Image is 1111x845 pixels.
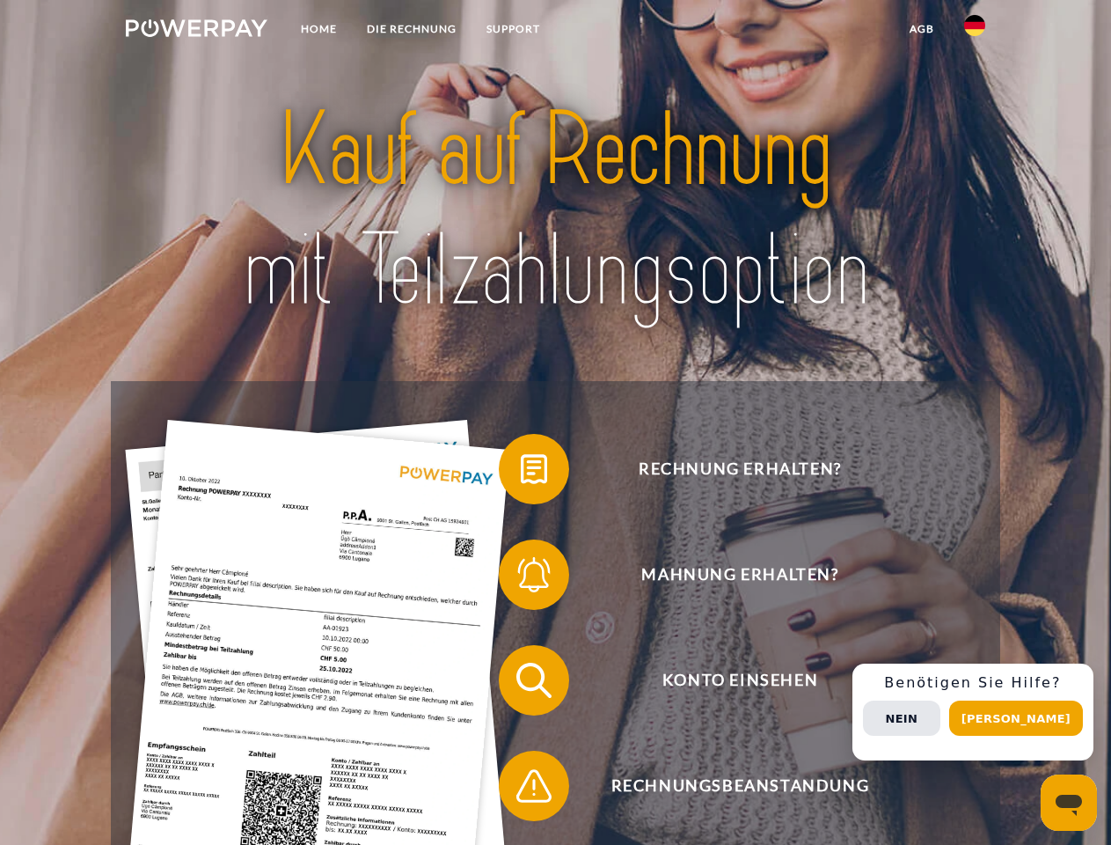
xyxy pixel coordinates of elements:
a: agb [895,13,949,45]
img: qb_bell.svg [512,553,556,597]
button: [PERSON_NAME] [949,701,1083,736]
button: Nein [863,701,940,736]
div: Schnellhilfe [852,664,1093,760]
img: title-powerpay_de.svg [168,84,943,337]
a: Home [286,13,352,45]
span: Konto einsehen [524,645,955,716]
button: Mahnung erhalten? [499,540,956,610]
img: qb_search.svg [512,658,556,702]
iframe: Schaltfläche zum Öffnen des Messaging-Fensters [1041,775,1097,831]
a: SUPPORT [471,13,555,45]
img: qb_bill.svg [512,447,556,491]
button: Rechnung erhalten? [499,434,956,504]
img: qb_warning.svg [512,764,556,808]
button: Rechnungsbeanstandung [499,751,956,821]
img: logo-powerpay-white.svg [126,19,267,37]
span: Rechnungsbeanstandung [524,751,955,821]
span: Rechnung erhalten? [524,434,955,504]
h3: Benötigen Sie Hilfe? [863,674,1083,692]
span: Mahnung erhalten? [524,540,955,610]
img: de [964,15,985,36]
a: DIE RECHNUNG [352,13,471,45]
button: Konto einsehen [499,645,956,716]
